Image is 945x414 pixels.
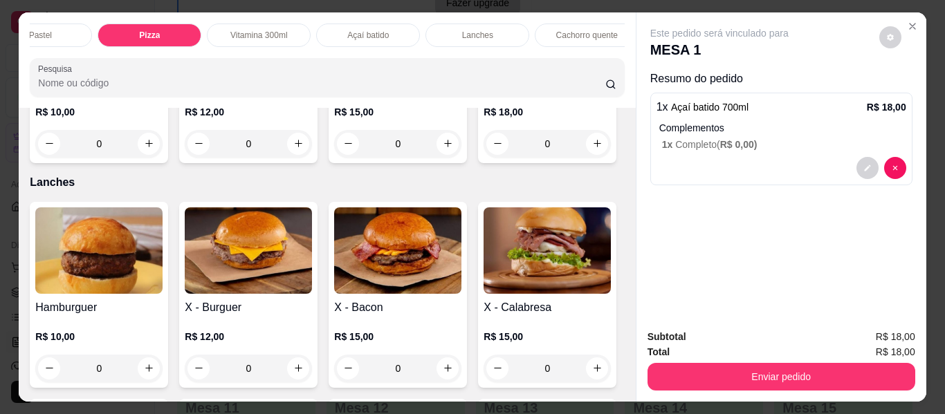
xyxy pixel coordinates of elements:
p: Lanches [462,30,493,41]
p: R$ 15,00 [334,330,461,344]
strong: Subtotal [648,331,686,342]
p: Açaí batido [347,30,389,41]
p: R$ 18,00 [484,105,611,119]
p: Cachorro quente [556,30,618,41]
img: product-image [484,207,611,294]
p: R$ 12,00 [185,105,312,119]
h4: X - Calabresa [484,299,611,316]
span: R$ 0,00 ) [720,139,758,150]
img: product-image [185,207,312,294]
h4: X - Bacon [334,299,461,316]
input: Pesquisa [38,76,605,90]
p: R$ 10,00 [35,105,163,119]
p: Lanches [30,174,624,191]
p: Pizza [139,30,160,41]
p: Resumo do pedido [650,70,912,87]
p: Vitamina 300ml [230,30,288,41]
span: Açaí batido 700ml [671,102,749,113]
p: R$ 12,00 [185,330,312,344]
button: decrease-product-quantity [856,157,879,179]
button: decrease-product-quantity [884,157,906,179]
strong: Total [648,346,670,357]
p: R$ 18,00 [867,100,906,114]
button: Close [901,15,924,37]
p: Este pedido será vinculado para [650,26,789,40]
h4: Hamburguer [35,299,163,316]
label: Pesquisa [38,63,77,75]
span: 1 x [662,139,675,150]
span: R$ 18,00 [876,344,915,359]
p: R$ 10,00 [35,330,163,344]
img: product-image [35,207,163,294]
p: Completo ( [662,138,906,151]
img: product-image [334,207,461,294]
p: MESA 1 [650,40,789,59]
button: Enviar pedido [648,363,915,391]
p: 1 x [657,99,749,115]
p: Complementos [659,121,906,135]
p: R$ 15,00 [334,105,461,119]
h4: X - Burguer [185,299,312,316]
p: Pastel [29,30,52,41]
button: decrease-product-quantity [879,26,901,48]
span: R$ 18,00 [876,329,915,344]
p: R$ 15,00 [484,330,611,344]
